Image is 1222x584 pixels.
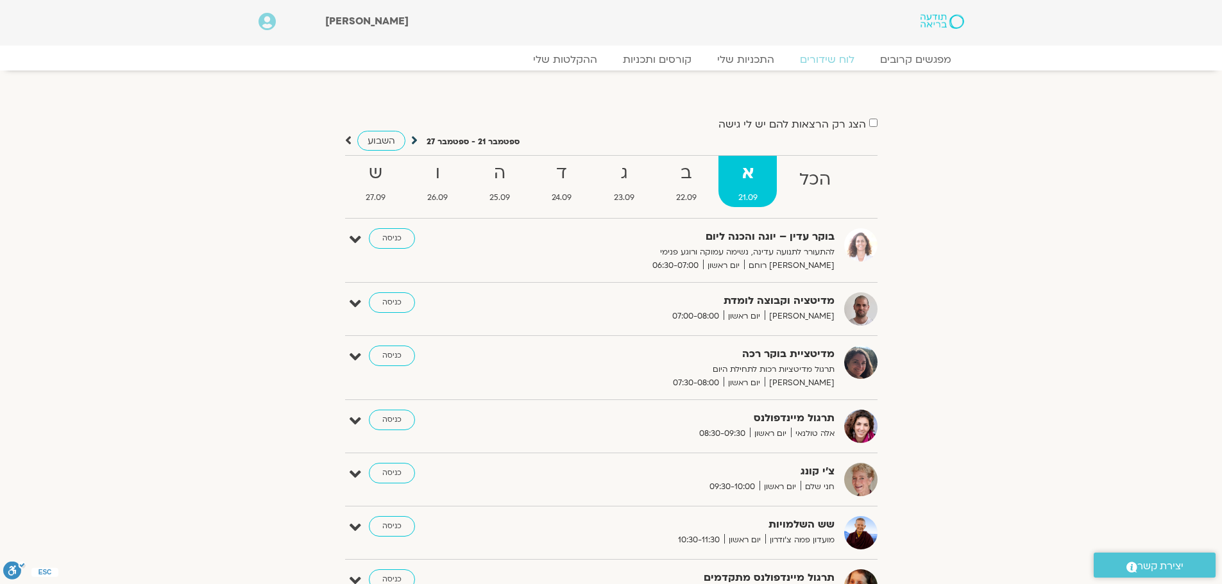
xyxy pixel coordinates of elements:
[674,533,724,547] span: 10:30-11:30
[718,159,777,188] strong: א
[346,191,405,204] span: 27.09
[470,159,530,188] strong: ה
[787,53,867,66] a: לוח שידורים
[718,191,777,204] span: 21.09
[520,516,835,533] strong: שש השלמויות
[703,259,744,272] span: יום ראשון
[779,156,850,207] a: הכל
[765,310,835,323] span: [PERSON_NAME]
[718,119,866,130] label: הצג רק הרצאות להם יש לי גישה
[369,228,415,249] a: כניסה
[718,156,777,207] a: א21.09
[801,480,835,494] span: חני שלם
[520,292,835,310] strong: מדיטציה וקבוצה לומדת
[520,228,835,246] strong: בוקר עדין – יוגה והכנה ליום
[470,191,530,204] span: 25.09
[705,480,760,494] span: 09:30-10:00
[867,53,964,66] a: מפגשים קרובים
[724,533,765,547] span: יום ראשון
[520,363,835,376] p: תרגול מדיטציות רכות לתחילת היום
[346,156,405,207] a: ש27.09
[427,135,520,149] p: ספטמבר 21 - ספטמבר 27
[594,191,654,204] span: 23.09
[594,156,654,207] a: ג23.09
[408,191,468,204] span: 26.09
[760,480,801,494] span: יום ראשון
[594,159,654,188] strong: ג
[765,533,835,547] span: מועדון פמה צ'ודרון
[744,259,835,272] span: [PERSON_NAME] רוחם
[695,427,750,440] span: 08:30-09:30
[520,246,835,259] p: להתעורר לתנועה עדינה, נשימה עמוקה ורוגע פנימי
[357,131,405,151] a: השבוע
[369,346,415,366] a: כניסה
[520,53,610,66] a: ההקלטות שלי
[520,463,835,480] strong: צ'י קונג
[648,259,703,272] span: 06:30-07:00
[668,310,724,323] span: 07:00-08:00
[369,410,415,430] a: כניסה
[704,53,787,66] a: התכניות שלי
[765,376,835,390] span: [PERSON_NAME]
[368,135,395,147] span: השבוע
[532,191,591,204] span: 24.09
[668,376,724,390] span: 07:30-08:00
[750,427,791,440] span: יום ראשון
[791,427,835,440] span: אלה טולנאי
[610,53,704,66] a: קורסים ותכניות
[532,156,591,207] a: ד24.09
[369,292,415,313] a: כניסה
[724,310,765,323] span: יום ראשון
[325,14,409,28] span: [PERSON_NAME]
[532,159,591,188] strong: ד
[656,191,716,204] span: 22.09
[369,516,415,537] a: כניסה
[259,53,964,66] nav: Menu
[656,159,716,188] strong: ב
[346,159,405,188] strong: ש
[1137,558,1184,575] span: יצירת קשר
[520,346,835,363] strong: מדיטציית בוקר רכה
[656,156,716,207] a: ב22.09
[1094,553,1216,578] a: יצירת קשר
[408,156,468,207] a: ו26.09
[408,159,468,188] strong: ו
[520,410,835,427] strong: תרגול מיינדפולנס
[724,376,765,390] span: יום ראשון
[470,156,530,207] a: ה25.09
[779,165,850,194] strong: הכל
[369,463,415,483] a: כניסה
